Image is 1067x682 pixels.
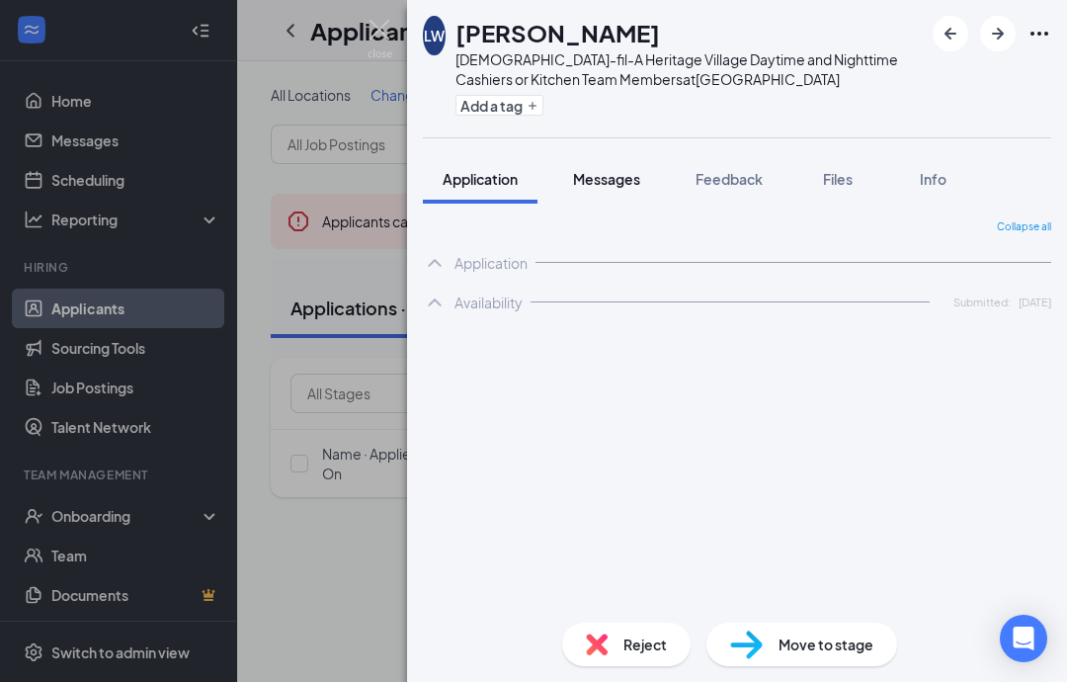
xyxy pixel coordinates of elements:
[454,293,523,312] div: Availability
[939,22,962,45] svg: ArrowLeftNew
[933,16,968,51] button: ArrowLeftNew
[980,16,1016,51] button: ArrowRight
[454,253,528,273] div: Application
[997,219,1051,235] span: Collapse all
[527,100,538,112] svg: Plus
[1019,294,1051,310] span: [DATE]
[1027,22,1051,45] svg: Ellipses
[920,170,946,188] span: Info
[423,251,447,275] svg: ChevronUp
[573,170,640,188] span: Messages
[455,16,660,49] h1: [PERSON_NAME]
[623,634,667,655] span: Reject
[443,170,518,188] span: Application
[986,22,1010,45] svg: ArrowRight
[455,49,923,89] div: [DEMOGRAPHIC_DATA]-fil-A Heritage Village Daytime and Nighttime Cashiers or Kitchen Team Members ...
[424,26,445,45] div: LW
[953,294,1011,310] span: Submitted:
[823,170,853,188] span: Files
[1000,615,1047,662] div: Open Intercom Messenger
[779,634,873,655] span: Move to stage
[423,291,447,314] svg: ChevronUp
[696,170,763,188] span: Feedback
[455,95,543,116] button: PlusAdd a tag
